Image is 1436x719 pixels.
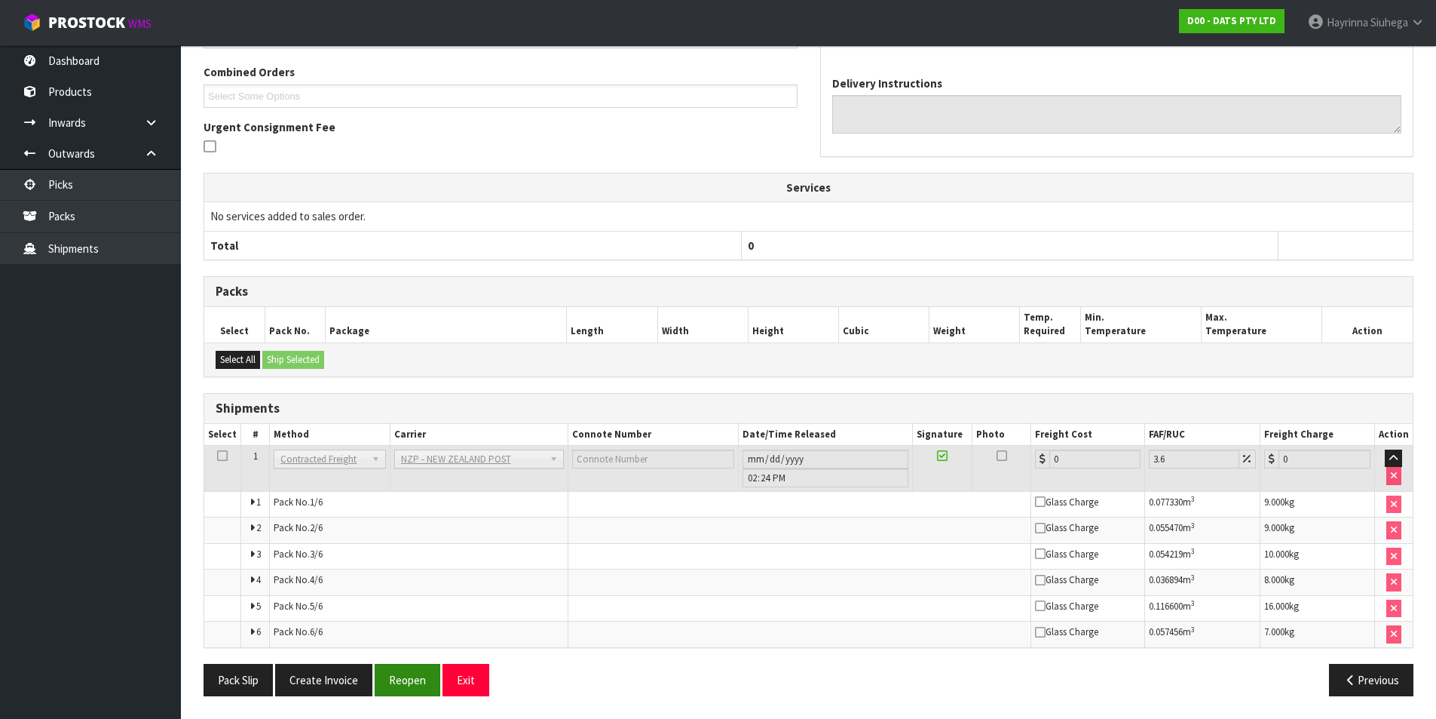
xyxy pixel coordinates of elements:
[1049,450,1141,469] input: Freight Cost
[1260,595,1375,622] td: kg
[270,595,568,622] td: Pack No.
[1191,546,1195,556] sup: 3
[1260,622,1375,647] td: kg
[256,573,261,586] span: 4
[270,622,568,647] td: Pack No.
[1264,625,1284,638] span: 7.000
[1260,543,1375,570] td: kg
[325,307,567,343] th: Package
[270,518,568,544] td: Pack No.
[1179,9,1284,33] a: D00 - DATS PTY LTD
[1370,15,1408,29] span: Siuhega
[1264,521,1284,534] span: 9.000
[1191,573,1195,582] sup: 3
[23,13,41,32] img: cube-alt.png
[310,548,323,561] span: 3/6
[1080,307,1201,343] th: Min. Temperature
[1264,548,1289,561] span: 10.000
[1145,491,1260,518] td: m
[657,307,748,343] th: Width
[48,13,125,32] span: ProStock
[748,238,754,253] span: 0
[912,424,972,446] th: Signature
[1260,424,1375,446] th: Freight Charge
[1145,518,1260,544] td: m
[1187,14,1276,27] strong: D00 - DATS PTY LTD
[1191,494,1195,504] sup: 3
[216,284,1401,299] h3: Packs
[280,450,365,469] span: Contracted Freight
[241,424,270,446] th: #
[216,401,1401,416] h3: Shipments
[1145,622,1260,647] td: m
[204,664,273,696] button: Pack Slip
[265,307,325,343] th: Pack No.
[128,17,152,31] small: WMS
[1035,496,1098,509] span: Glass Charge
[204,231,741,260] th: Total
[1201,307,1321,343] th: Max. Temperature
[1191,598,1195,608] sup: 3
[1191,521,1195,530] sup: 3
[972,424,1031,446] th: Photo
[310,600,323,613] span: 5/6
[256,600,261,613] span: 5
[1145,543,1260,570] td: m
[1327,15,1368,29] span: Hayrinna
[1260,518,1375,544] td: kg
[1145,424,1260,446] th: FAF/RUC
[1149,548,1183,561] span: 0.054219
[1035,548,1098,561] span: Glass Charge
[1145,570,1260,596] td: m
[748,307,838,343] th: Height
[1035,521,1098,534] span: Glass Charge
[204,64,295,80] label: Combined Orders
[1278,450,1370,469] input: Freight Charge
[262,351,324,369] button: Ship Selected
[256,521,261,534] span: 2
[204,119,335,135] label: Urgent Consignment Fee
[568,424,739,446] th: Connote Number
[375,664,440,696] button: Reopen
[1260,570,1375,596] td: kg
[1149,573,1183,586] span: 0.036894
[1030,424,1145,446] th: Freight Cost
[270,543,568,570] td: Pack No.
[1264,496,1284,509] span: 9.000
[572,450,734,469] input: Connote Number
[1020,307,1080,343] th: Temp. Required
[401,450,543,469] span: NZP - NEW ZEALAND POST
[929,307,1020,343] th: Weight
[832,75,942,91] label: Delivery Instructions
[1374,424,1413,446] th: Action
[310,496,323,509] span: 1/6
[1264,573,1284,586] span: 8.000
[1329,664,1413,696] button: Previous
[442,664,489,696] button: Exit
[270,491,568,518] td: Pack No.
[256,548,261,561] span: 3
[1322,307,1413,343] th: Action
[204,424,241,446] th: Select
[1149,625,1183,638] span: 0.057456
[256,625,261,638] span: 6
[310,521,323,534] span: 2/6
[1191,625,1195,635] sup: 3
[1035,573,1098,586] span: Glass Charge
[275,664,372,696] button: Create Invoice
[1149,450,1239,469] input: Freight Adjustment
[204,307,265,343] th: Select
[204,174,1413,202] th: Services
[253,450,258,462] span: 1
[567,307,657,343] th: Length
[1264,600,1289,613] span: 16.000
[216,351,260,369] button: Select All
[270,424,390,446] th: Method
[1035,625,1098,638] span: Glass Charge
[390,424,568,446] th: Carrier
[310,573,323,586] span: 4/6
[310,625,323,638] span: 6/6
[256,496,261,509] span: 1
[738,424,912,446] th: Date/Time Released
[1145,595,1260,622] td: m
